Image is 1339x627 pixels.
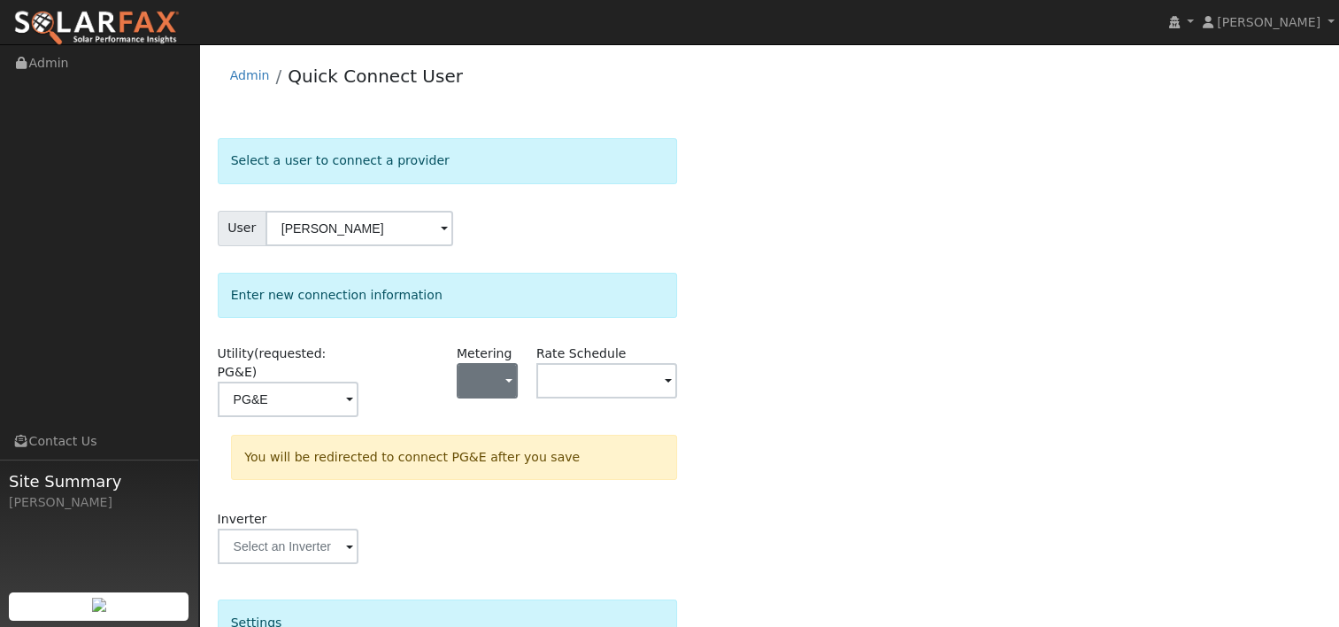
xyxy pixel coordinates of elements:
a: Admin [230,68,270,82]
label: Inverter [218,510,267,529]
input: Select an Inverter [218,529,358,564]
img: retrieve [92,598,106,612]
div: Select a user to connect a provider [218,138,678,183]
label: Rate Schedule [536,344,626,363]
img: SolarFax [13,10,180,47]
span: Site Summary [9,469,189,493]
div: [PERSON_NAME] [9,493,189,512]
label: Utility [218,344,358,382]
div: You will be redirected to connect PG&E after you save [231,435,677,480]
label: Metering [457,344,512,363]
span: User [218,211,266,246]
span: (requested: PG&E) [218,346,327,379]
div: Enter new connection information [218,273,678,318]
input: Select a User [265,211,453,246]
input: Select a Utility [218,382,358,417]
span: [PERSON_NAME] [1217,15,1320,29]
a: Quick Connect User [288,66,463,87]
